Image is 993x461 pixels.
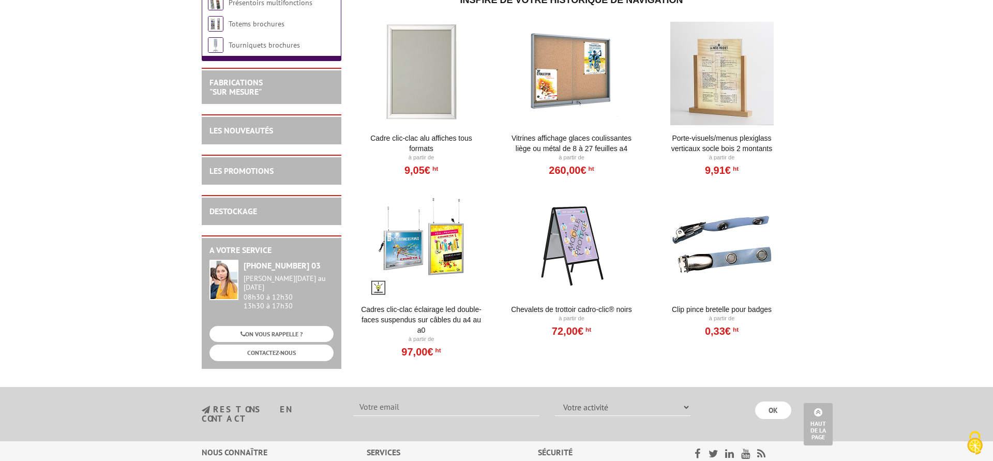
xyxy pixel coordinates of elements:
[508,133,636,154] a: Vitrines affichage glaces coulissantes liège ou métal de 8 à 27 feuilles A4
[755,401,791,419] input: OK
[508,315,636,323] p: À partir de
[229,40,300,50] a: Tourniquets brochures
[202,447,367,458] div: Nous connaître
[658,133,786,154] a: Porte-Visuels/Menus Plexiglass Verticaux Socle Bois 2 Montants
[357,133,485,154] a: Cadre Clic-Clac Alu affiches tous formats
[658,304,786,315] a: Clip Pince bretelle pour badges
[202,405,338,423] h3: restons en contact
[957,426,993,461] button: Cookies (fenêtre modale)
[705,328,739,334] a: 0,33€HT
[209,345,334,361] a: CONTACTEZ-NOUS
[229,19,284,28] a: Totems brochures
[731,326,739,333] sup: HT
[357,154,485,162] p: À partir de
[209,125,273,136] a: LES NOUVEAUTÉS
[209,246,334,255] h2: A votre service
[353,398,539,416] input: Votre email
[244,274,334,310] div: 08h30 à 12h30 13h30 à 17h30
[962,430,988,456] img: Cookies (fenêtre modale)
[552,328,591,334] a: 72,00€HT
[209,326,334,342] a: ON VOUS RAPPELLE ?
[508,154,636,162] p: À partir de
[357,304,485,335] a: Cadres clic-clac éclairage LED double-faces suspendus sur câbles du A4 au A0
[586,165,594,172] sup: HT
[549,167,594,173] a: 260,00€HT
[209,166,274,176] a: LES PROMOTIONS
[658,315,786,323] p: À partir de
[357,335,485,344] p: À partir de
[209,260,238,300] img: widget-service.jpg
[433,347,441,354] sup: HT
[209,206,257,216] a: DESTOCKAGE
[508,304,636,315] a: Chevalets de trottoir Cadro-Clic® Noirs
[430,165,438,172] sup: HT
[244,260,321,271] strong: [PHONE_NUMBER] 03
[367,447,538,458] div: Services
[658,154,786,162] p: À partir de
[731,165,739,172] sup: HT
[705,167,739,173] a: 9,91€HT
[208,37,223,53] img: Tourniquets brochures
[202,406,210,414] img: newsletter.jpg
[538,447,668,458] div: Sécurité
[583,326,591,333] sup: HT
[244,274,334,292] div: [PERSON_NAME][DATE] au [DATE]
[401,349,441,355] a: 97,00€HT
[804,403,833,445] a: Haut de la page
[208,16,223,32] img: Totems brochures
[404,167,438,173] a: 9,05€HT
[209,77,263,97] a: FABRICATIONS"Sur Mesure"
